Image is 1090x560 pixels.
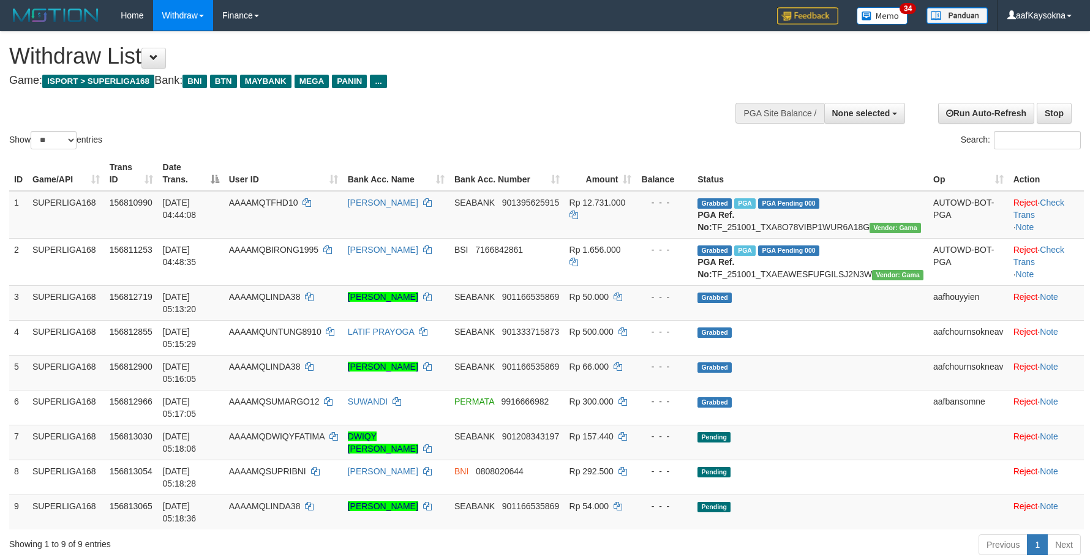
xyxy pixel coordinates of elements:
a: Reject [1013,292,1038,302]
img: MOTION_logo.png [9,6,102,24]
span: Copy 0808020644 to clipboard [476,466,524,476]
span: SEABANK [454,292,495,302]
a: [PERSON_NAME] [348,466,418,476]
td: SUPERLIGA168 [28,390,105,425]
span: Copy 901208343197 to clipboard [502,431,559,441]
span: Copy 901166535869 to clipboard [502,362,559,371]
span: [DATE] 05:15:29 [163,327,197,349]
span: SEABANK [454,198,495,207]
span: Copy 7166842861 to clipboard [475,245,523,255]
span: Copy 901395625915 to clipboard [502,198,559,207]
span: BTN [210,75,237,88]
td: 6 [9,390,28,425]
span: AAAAMQLINDA38 [229,501,301,511]
td: · [1009,285,1084,320]
a: [PERSON_NAME] [348,245,418,255]
span: Grabbed [697,245,732,256]
span: AAAAMQDWIQYFATIMA [229,431,325,441]
span: Rp 500.000 [569,327,614,337]
span: Rp 300.000 [569,397,614,406]
th: Game/API: activate to sort column ascending [28,156,105,191]
td: SUPERLIGA168 [28,191,105,239]
a: Previous [979,534,1028,555]
div: - - - [641,430,688,442]
th: ID [9,156,28,191]
span: Grabbed [697,293,732,303]
span: 34 [900,3,916,14]
span: PGA Pending [758,198,819,209]
td: 1 [9,191,28,239]
th: Op: activate to sort column ascending [928,156,1009,191]
a: Reject [1013,362,1038,371]
span: 156811253 [110,245,152,255]
div: - - - [641,500,688,512]
a: Reject [1013,327,1038,337]
td: aafhouyyien [928,285,1009,320]
span: ISPORT > SUPERLIGA168 [42,75,154,88]
span: [DATE] 05:17:05 [163,397,197,419]
span: PGA Pending [758,245,819,256]
th: Amount: activate to sort column ascending [565,156,637,191]
td: · [1009,425,1084,460]
span: 156812855 [110,327,152,337]
td: 2 [9,238,28,285]
div: Showing 1 to 9 of 9 entries [9,533,445,550]
b: PGA Ref. No: [697,210,734,232]
th: Bank Acc. Name: activate to sort column ascending [343,156,449,191]
a: Note [1040,362,1058,371]
a: Note [1040,397,1058,406]
span: 156810990 [110,198,152,207]
span: [DATE] 04:48:35 [163,245,197,267]
span: SEABANK [454,501,495,511]
span: MEGA [295,75,329,88]
th: Trans ID: activate to sort column ascending [105,156,158,191]
span: PERMATA [454,397,494,406]
label: Show entries [9,131,102,149]
span: 156813065 [110,501,152,511]
a: 1 [1027,534,1048,555]
span: 156813030 [110,431,152,441]
a: Run Auto-Refresh [938,103,1034,124]
td: 3 [9,285,28,320]
span: Rp 1.656.000 [569,245,621,255]
span: SEABANK [454,327,495,337]
span: SEABANK [454,431,495,441]
td: · · [1009,191,1084,239]
span: Copy 901166535869 to clipboard [502,501,559,511]
span: Pending [697,467,731,477]
span: Vendor URL: https://trx31.1velocity.biz [872,270,923,280]
span: Grabbed [697,198,732,209]
span: [DATE] 05:18:28 [163,466,197,488]
th: Action [1009,156,1084,191]
span: BNI [454,466,468,476]
span: AAAAMQTFHD10 [229,198,298,207]
button: None selected [824,103,906,124]
span: 156812719 [110,292,152,302]
th: Balance [636,156,693,191]
a: Note [1040,431,1058,441]
div: PGA Site Balance / [735,103,824,124]
a: Reject [1013,198,1038,207]
td: SUPERLIGA168 [28,460,105,495]
span: AAAAMQSUPRIBNI [229,466,306,476]
a: Check Trans [1013,198,1064,220]
span: AAAAMQBIRONG1995 [229,245,318,255]
td: TF_251001_TXA8O78VIBP1WUR6A18G [693,191,928,239]
span: 156812966 [110,397,152,406]
div: - - - [641,360,688,373]
div: - - - [641,196,688,209]
a: [PERSON_NAME] [348,198,418,207]
span: Copy 901333715873 to clipboard [502,327,559,337]
span: Rp 157.440 [569,431,614,441]
span: None selected [832,108,890,118]
span: PANIN [332,75,367,88]
select: Showentries [31,131,77,149]
td: · [1009,320,1084,355]
span: [DATE] 05:18:06 [163,431,197,454]
td: · · [1009,238,1084,285]
span: Rp 54.000 [569,501,609,511]
span: Grabbed [697,362,732,373]
span: Rp 12.731.000 [569,198,626,207]
img: panduan.png [927,7,988,24]
span: Marked by aafandaneth [734,198,756,209]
